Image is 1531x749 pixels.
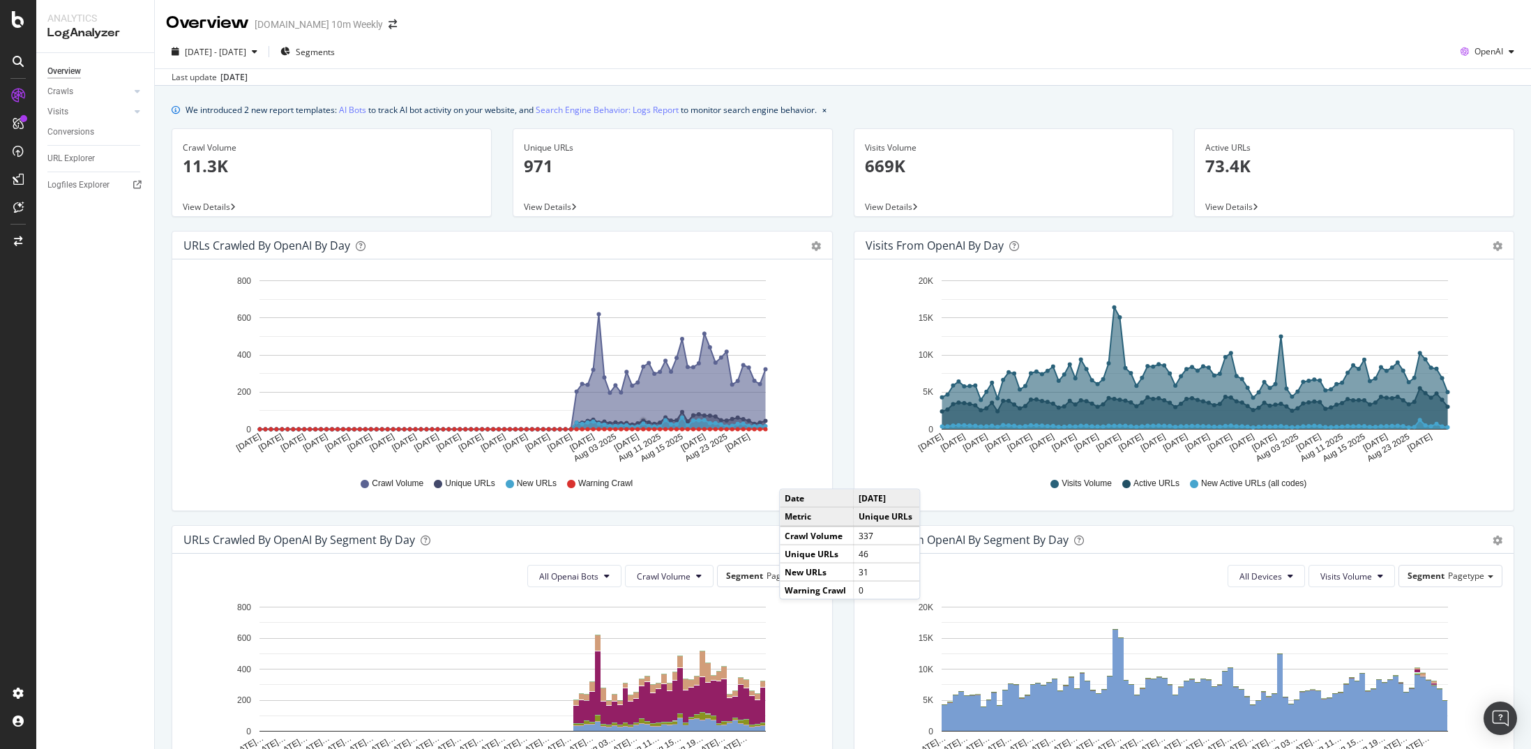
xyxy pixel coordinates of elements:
[536,103,679,117] a: Search Engine Behavior: Logs Report
[918,276,933,286] text: 20K
[183,154,481,178] p: 11.3K
[819,100,830,120] button: close banner
[1005,432,1033,453] text: [DATE]
[1250,432,1278,453] text: [DATE]
[186,103,817,117] div: We introduced 2 new report templates: to track AI bot activity on your website, and to monitor se...
[47,178,144,192] a: Logfiles Explorer
[780,507,854,526] td: Metric
[780,526,854,545] td: Crawl Volume
[780,563,854,581] td: New URLs
[445,478,495,490] span: Unique URLs
[1228,565,1305,587] button: All Devices
[524,142,822,154] div: Unique URLs
[780,581,854,599] td: Warning Crawl
[1320,570,1372,582] span: Visits Volume
[234,432,262,453] text: [DATE]
[1493,241,1502,251] div: gear
[1365,432,1411,464] text: Aug 23 2025
[865,154,1163,178] p: 669K
[780,490,854,508] td: Date
[854,545,919,563] td: 46
[257,432,285,453] text: [DATE]
[47,84,130,99] a: Crawls
[479,432,507,453] text: [DATE]
[767,570,803,582] span: Pagetype
[47,178,110,192] div: Logfiles Explorer
[301,432,329,453] text: [DATE]
[1475,45,1503,57] span: OpenAI
[854,507,919,526] td: Unique URLs
[1139,432,1167,453] text: [DATE]
[47,125,144,139] a: Conversions
[928,727,933,736] text: 0
[865,142,1163,154] div: Visits Volume
[368,432,396,453] text: [DATE]
[1295,432,1322,453] text: [DATE]
[928,425,933,434] text: 0
[1493,536,1502,545] div: gear
[726,570,763,582] span: Segment
[237,350,251,360] text: 400
[854,526,919,545] td: 337
[237,665,251,674] text: 400
[1320,432,1366,464] text: Aug 15 2025
[524,201,571,213] span: View Details
[47,64,144,79] a: Overview
[923,388,933,398] text: 5K
[237,276,251,286] text: 800
[961,432,989,453] text: [DATE]
[435,432,462,453] text: [DATE]
[918,665,933,674] text: 10K
[524,432,552,453] text: [DATE]
[1405,432,1433,453] text: [DATE]
[1205,154,1503,178] p: 73.4K
[983,432,1011,453] text: [DATE]
[625,565,714,587] button: Crawl Volume
[339,103,366,117] a: AI Bots
[527,565,621,587] button: All Openai Bots
[854,563,919,581] td: 31
[939,432,967,453] text: [DATE]
[220,71,248,84] div: [DATE]
[172,103,1514,117] div: info banner
[546,432,574,453] text: [DATE]
[1254,432,1300,464] text: Aug 03 2025
[47,151,95,166] div: URL Explorer
[47,125,94,139] div: Conversions
[539,570,598,582] span: All Openai Bots
[1228,432,1255,453] text: [DATE]
[854,581,919,599] td: 0
[255,17,383,31] div: [DOMAIN_NAME] 10m Weekly
[617,432,663,464] text: Aug 11 2025
[578,478,633,490] span: Warning Crawl
[47,11,143,25] div: Analytics
[183,142,481,154] div: Crawl Volume
[246,727,251,736] text: 0
[780,545,854,563] td: Unique URLs
[47,151,144,166] a: URL Explorer
[47,25,143,41] div: LogAnalyzer
[237,695,251,705] text: 200
[1298,432,1344,464] text: Aug 11 2025
[1062,478,1112,490] span: Visits Volume
[572,432,618,464] text: Aug 03 2025
[183,533,415,547] div: URLs Crawled by OpenAI By Segment By Day
[1072,432,1100,453] text: [DATE]
[47,64,81,79] div: Overview
[1133,478,1179,490] span: Active URLs
[47,84,73,99] div: Crawls
[517,478,557,490] span: New URLs
[639,432,685,464] text: Aug 15 2025
[501,432,529,453] text: [DATE]
[723,432,751,453] text: [DATE]
[612,432,640,453] text: [DATE]
[237,313,251,323] text: 600
[166,40,263,63] button: [DATE] - [DATE]
[296,46,335,58] span: Segments
[1448,570,1484,582] span: Pagetype
[917,432,944,453] text: [DATE]
[1205,201,1253,213] span: View Details
[866,271,1498,464] svg: A chart.
[568,432,596,453] text: [DATE]
[166,11,249,35] div: Overview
